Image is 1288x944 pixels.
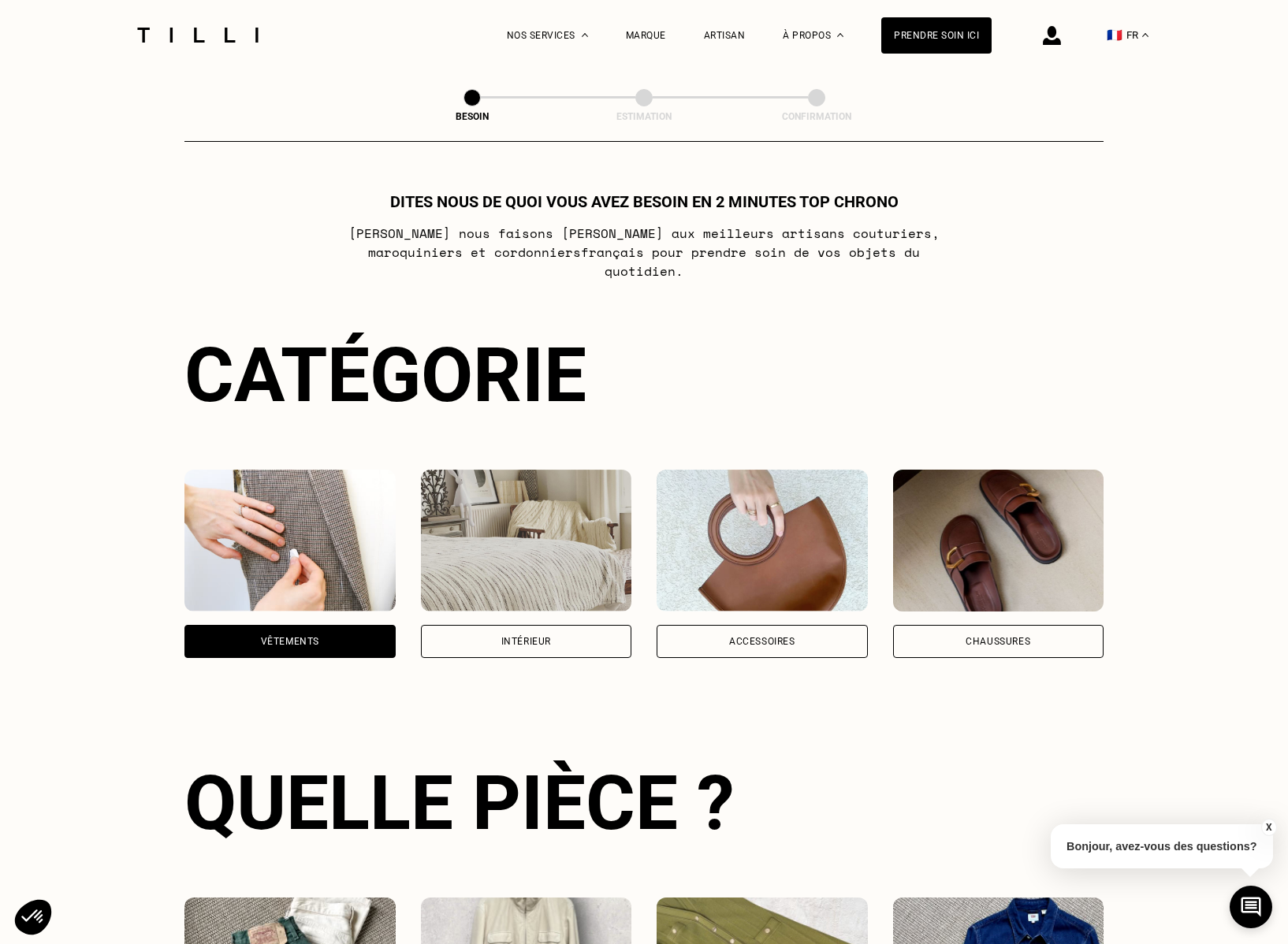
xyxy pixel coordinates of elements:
div: Catégorie [184,331,1104,419]
img: Accessoires [657,470,868,611]
div: Vêtements [261,637,319,646]
div: Besoin [393,111,551,122]
img: Chaussures [893,470,1104,611]
p: Bonjour, avez-vous des questions? [1051,824,1273,868]
a: Marque [626,30,666,41]
div: Confirmation [738,111,895,122]
div: Chaussures [966,637,1030,646]
p: [PERSON_NAME] nous faisons [PERSON_NAME] aux meilleurs artisans couturiers , maroquiniers et cord... [332,224,957,281]
a: Artisan [704,30,746,41]
div: Estimation [565,111,723,122]
span: 🇫🇷 [1107,28,1122,43]
img: Logo du service de couturière Tilli [132,28,264,43]
img: Intérieur [421,470,632,611]
h1: Dites nous de quoi vous avez besoin en 2 minutes top chrono [390,192,899,211]
div: Intérieur [501,637,551,646]
div: Accessoires [729,637,795,646]
a: Prendre soin ici [881,17,992,54]
img: icône connexion [1043,26,1061,45]
img: Menu déroulant [582,33,588,37]
img: Vêtements [184,470,396,611]
button: X [1260,819,1276,836]
div: Quelle pièce ? [184,759,1104,847]
img: menu déroulant [1142,33,1148,37]
img: Menu déroulant à propos [837,33,843,37]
